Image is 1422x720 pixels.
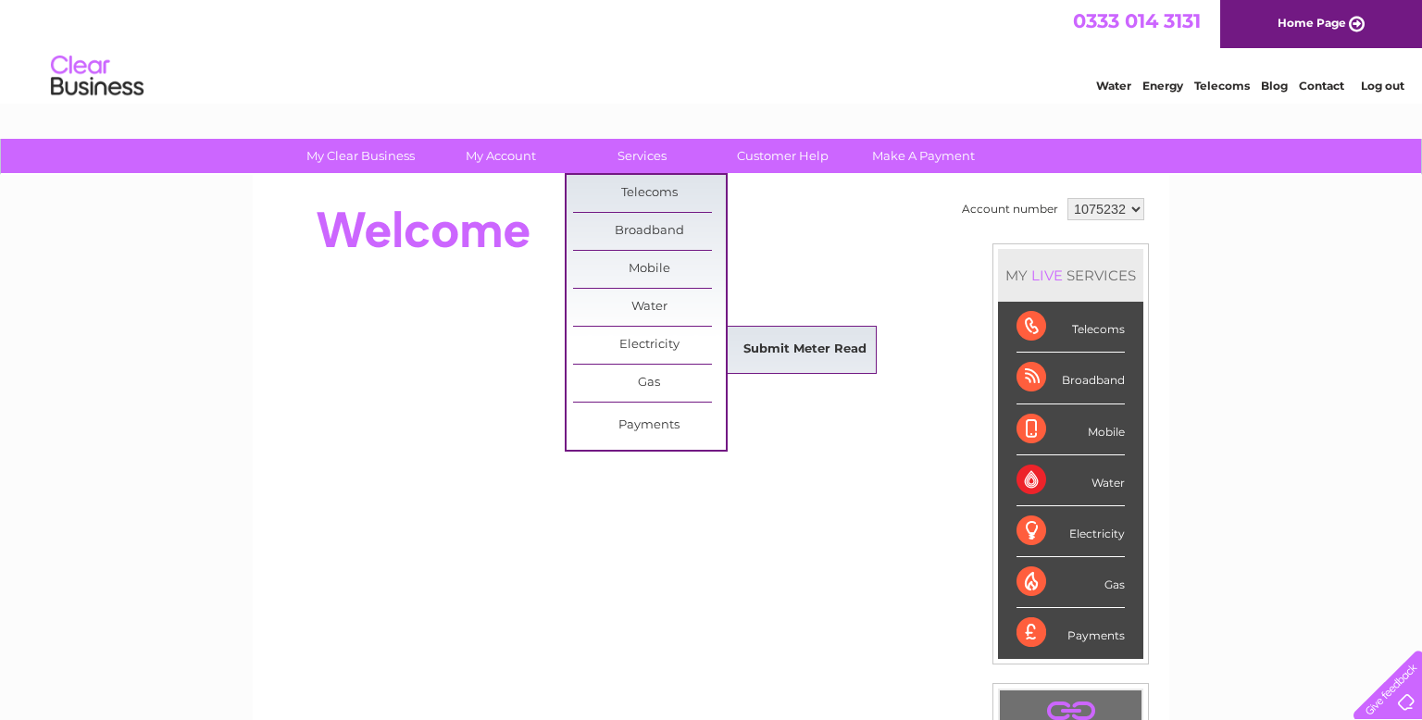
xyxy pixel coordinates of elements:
[1096,79,1131,93] a: Water
[1299,79,1344,93] a: Contact
[1017,353,1125,403] div: Broadband
[425,139,578,173] a: My Account
[998,249,1143,302] div: MY SERVICES
[573,213,726,250] a: Broadband
[1028,267,1066,284] div: LIVE
[573,365,726,402] a: Gas
[284,139,437,173] a: My Clear Business
[573,327,726,364] a: Electricity
[1017,455,1125,506] div: Water
[957,193,1063,225] td: Account number
[1194,79,1250,93] a: Telecoms
[1361,79,1404,93] a: Log out
[1142,79,1183,93] a: Energy
[1017,404,1125,455] div: Mobile
[1073,9,1201,32] a: 0333 014 3131
[573,289,726,326] a: Water
[1261,79,1288,93] a: Blog
[1017,608,1125,658] div: Payments
[1017,302,1125,353] div: Telecoms
[1017,506,1125,557] div: Electricity
[729,331,881,368] a: Submit Meter Read
[847,139,1000,173] a: Make A Payment
[573,407,726,444] a: Payments
[275,10,1150,90] div: Clear Business is a trading name of Verastar Limited (registered in [GEOGRAPHIC_DATA] No. 3667643...
[566,139,718,173] a: Services
[50,48,144,105] img: logo.png
[706,139,859,173] a: Customer Help
[573,251,726,288] a: Mobile
[573,175,726,212] a: Telecoms
[1017,557,1125,608] div: Gas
